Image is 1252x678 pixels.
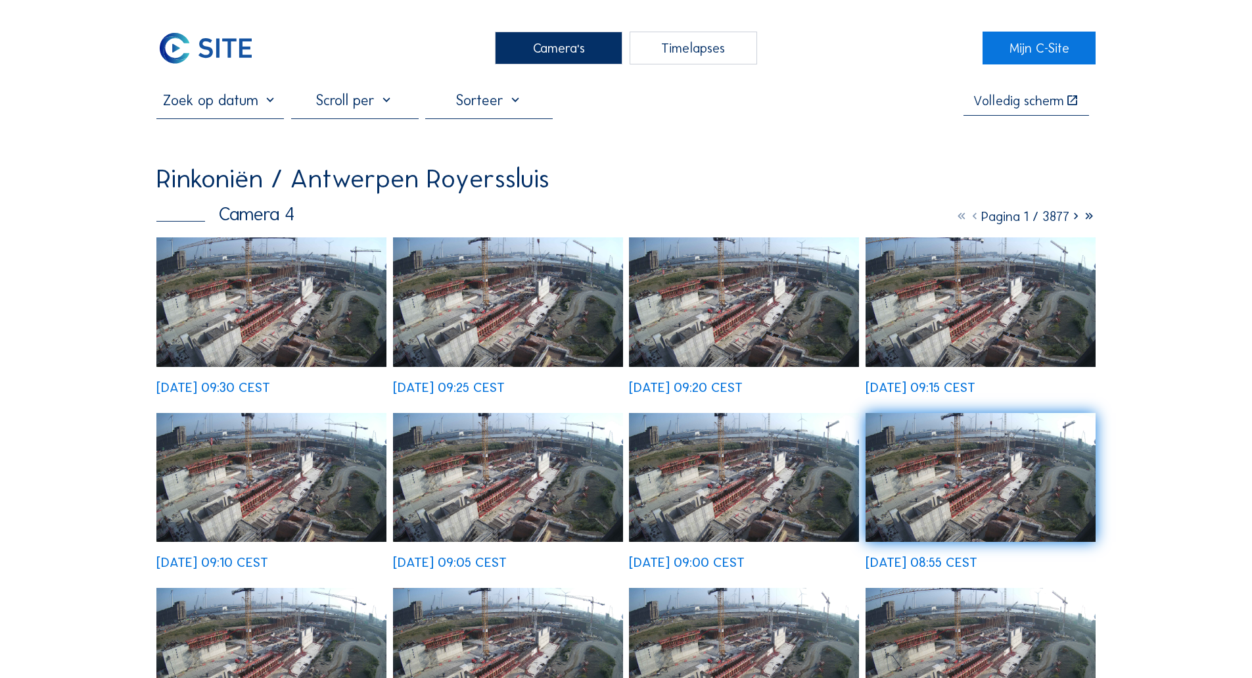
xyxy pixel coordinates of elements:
[156,381,270,394] div: [DATE] 09:30 CEST
[156,556,268,569] div: [DATE] 09:10 CEST
[393,381,505,394] div: [DATE] 09:25 CEST
[156,237,386,367] img: image_52534459
[866,556,977,569] div: [DATE] 08:55 CEST
[156,32,269,64] a: C-SITE Logo
[866,413,1096,543] img: image_52533576
[981,208,1069,224] span: Pagina 1 / 3877
[866,381,975,394] div: [DATE] 09:15 CEST
[629,237,859,367] img: image_52534239
[393,237,623,367] img: image_52534315
[630,32,757,64] div: Timelapses
[156,413,386,543] img: image_52533941
[393,413,623,543] img: image_52533796
[629,413,859,543] img: image_52533726
[156,205,294,223] div: Camera 4
[983,32,1095,64] a: Mijn C-Site
[973,94,1064,107] div: Volledig scherm
[629,556,745,569] div: [DATE] 09:00 CEST
[495,32,622,64] div: Camera's
[156,166,549,192] div: Rinkoniën / Antwerpen Royerssluis
[156,32,255,64] img: C-SITE Logo
[156,91,284,109] input: Zoek op datum 󰅀
[866,237,1096,367] img: image_52534090
[629,381,743,394] div: [DATE] 09:20 CEST
[393,556,507,569] div: [DATE] 09:05 CEST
